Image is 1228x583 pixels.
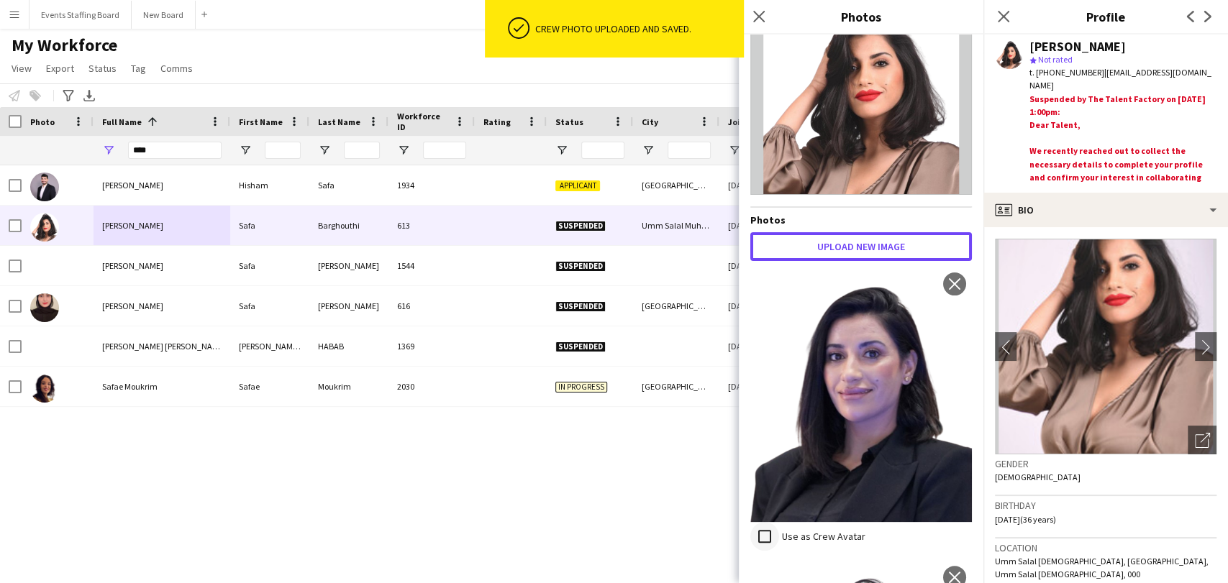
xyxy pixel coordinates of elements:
input: City Filter Input [668,142,711,159]
span: Umm Salal [DEMOGRAPHIC_DATA], [GEOGRAPHIC_DATA], Umm Salal [DEMOGRAPHIC_DATA], 000 [995,556,1209,579]
span: Joined [728,116,756,127]
div: Safae [230,367,309,406]
a: Status [83,59,122,78]
span: City [642,116,658,127]
span: In progress [555,382,607,393]
a: View [6,59,37,78]
div: HABAB [309,326,388,366]
a: Tag [125,59,152,78]
span: [PERSON_NAME] [102,260,163,271]
button: Open Filter Menu [318,144,331,157]
div: [DATE] [719,326,806,366]
span: Photo [30,116,55,127]
img: Crew avatar or photo [995,239,1216,454]
span: Suspended [555,301,606,312]
div: 613 [388,206,475,245]
div: 616 [388,286,475,326]
div: [GEOGRAPHIC_DATA] [633,286,719,326]
span: [PERSON_NAME] [102,180,163,190]
img: Hisham Safa [30,173,59,201]
button: Open Filter Menu [397,144,410,157]
div: 2030 [388,367,475,406]
button: Open Filter Menu [102,144,115,157]
button: Upload new image [750,232,972,261]
button: Open Filter Menu [642,144,655,157]
span: Last Name [318,116,360,127]
h3: Profile [983,7,1228,26]
div: 1369 [388,326,475,366]
span: Safae Moukrim [102,381,158,392]
span: [PERSON_NAME] [102,300,163,311]
img: Safa Mlichi [30,293,59,322]
div: [GEOGRAPHIC_DATA] [633,367,719,406]
button: Open Filter Menu [555,144,568,157]
img: Crew photo 1110842 [750,267,972,522]
span: Rating [483,116,511,127]
span: Workforce ID [397,111,449,132]
h3: Photos [739,7,983,26]
div: [DATE] [719,206,806,245]
div: [DATE] [719,246,806,285]
div: [GEOGRAPHIC_DATA] [633,165,719,205]
span: First Name [239,116,283,127]
span: Status [88,62,117,75]
div: Safa [230,286,309,326]
span: View [12,62,32,75]
div: Safa [230,206,309,245]
span: [PERSON_NAME] [102,220,163,231]
span: My Workforce [12,35,117,56]
div: We recently reached out to collect the necessary details to complete your profile and confirm you... [1029,144,1216,223]
span: Comms [160,62,193,75]
input: Last Name Filter Input [344,142,380,159]
span: Full Name [102,116,142,127]
input: Workforce ID Filter Input [423,142,466,159]
span: [DEMOGRAPHIC_DATA] [995,472,1081,482]
div: Safa [230,246,309,285]
a: Comms [155,59,199,78]
div: Moukrim [309,367,388,406]
div: Bio [983,193,1228,227]
div: [PERSON_NAME] [PERSON_NAME] HABAB [230,326,309,366]
div: Hisham [230,165,309,205]
input: Full Name Filter Input [128,142,222,159]
div: [DATE] [719,165,806,205]
app-action-btn: Export XLSX [81,87,98,104]
input: First Name Filter Input [265,142,301,159]
span: Suspended [555,221,606,231]
div: 1934 [388,165,475,205]
span: Suspended [555,261,606,272]
input: Status Filter Input [581,142,624,159]
div: 1544 [388,246,475,285]
app-action-btn: Advanced filters [60,87,77,104]
h3: Birthday [995,499,1216,512]
a: Export [40,59,80,78]
h3: Gender [995,457,1216,470]
img: Safae Moukrim [30,374,59,403]
span: t. [PHONE_NUMBER] [1029,67,1104,78]
div: Safa [309,165,388,205]
div: [PERSON_NAME] [1029,40,1126,53]
span: Suspended [555,341,606,352]
h3: Location [995,541,1216,554]
div: Barghouthi [309,206,388,245]
span: Not rated [1038,54,1073,65]
button: Open Filter Menu [728,144,741,157]
div: [DATE] [719,286,806,326]
label: Use as Crew Avatar [779,530,865,543]
div: Suspended by The Talent Factory on [DATE] 1:00pm: [1029,93,1216,187]
img: Safa Barghouthi [30,213,59,242]
button: Events Staffing Board [29,1,132,29]
span: Status [555,116,583,127]
span: [DATE] (36 years) [995,514,1056,525]
div: [PERSON_NAME] [309,286,388,326]
span: Export [46,62,74,75]
div: Open photos pop-in [1188,426,1216,454]
div: Dear Talent, [1029,119,1216,132]
span: Tag [131,62,146,75]
div: [PERSON_NAME] [309,246,388,285]
span: Applicant [555,180,600,191]
span: [PERSON_NAME] [PERSON_NAME] [PERSON_NAME] [102,341,288,352]
div: [DATE] [719,367,806,406]
h4: Photos [750,214,972,226]
button: New Board [132,1,196,29]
